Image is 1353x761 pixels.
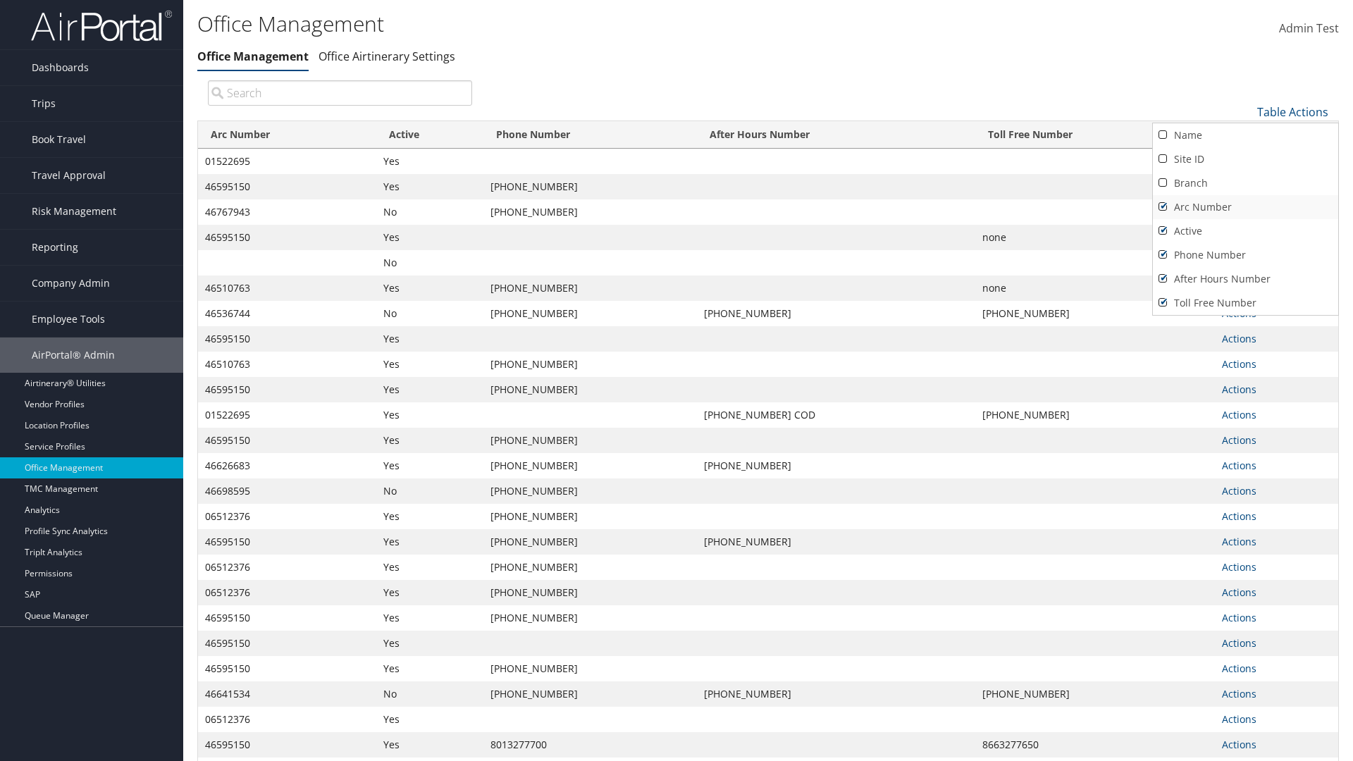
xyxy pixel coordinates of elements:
a: After Hours Number [1153,267,1338,291]
span: Employee Tools [32,302,105,337]
span: Reporting [32,230,78,265]
a: Toll Free Number [1153,291,1338,315]
span: Dashboards [32,50,89,85]
span: Book Travel [32,122,86,157]
span: Company Admin [32,266,110,301]
a: Site ID [1153,147,1338,171]
a: Phone Number [1153,243,1338,267]
a: Branch [1153,171,1338,195]
span: AirPortal® Admin [32,338,115,373]
span: Travel Approval [32,158,106,193]
span: Trips [32,86,56,121]
span: Risk Management [32,194,116,229]
img: airportal-logo.png [31,9,172,42]
a: Name [1153,123,1338,147]
a: Arc Number [1153,195,1338,219]
a: Active [1153,219,1338,243]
